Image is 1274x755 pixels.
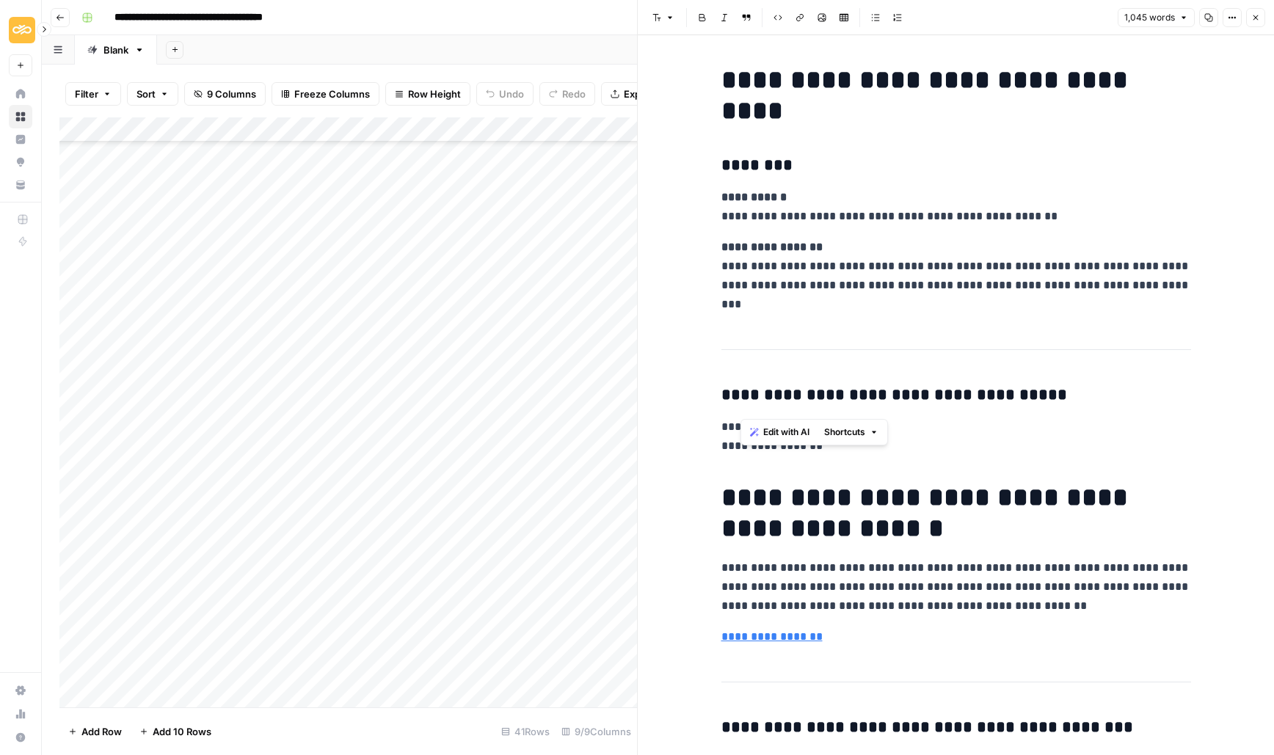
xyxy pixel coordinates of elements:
[495,720,556,743] div: 41 Rows
[131,720,220,743] button: Add 10 Rows
[81,724,122,739] span: Add Row
[127,82,178,106] button: Sort
[75,87,98,101] span: Filter
[207,87,256,101] span: 9 Columns
[153,724,211,739] span: Add 10 Rows
[1118,8,1195,27] button: 1,045 words
[272,82,379,106] button: Freeze Columns
[818,423,884,442] button: Shortcuts
[744,423,815,442] button: Edit with AI
[824,426,865,439] span: Shortcuts
[9,105,32,128] a: Browse
[9,173,32,197] a: Your Data
[476,82,534,106] button: Undo
[9,679,32,702] a: Settings
[9,128,32,151] a: Insights
[9,12,32,48] button: Workspace: Sinch
[385,82,470,106] button: Row Height
[763,426,809,439] span: Edit with AI
[556,720,637,743] div: 9/9 Columns
[1124,11,1175,24] span: 1,045 words
[562,87,586,101] span: Redo
[184,82,266,106] button: 9 Columns
[9,702,32,726] a: Usage
[9,17,35,43] img: Sinch Logo
[601,82,685,106] button: Export CSV
[59,720,131,743] button: Add Row
[103,43,128,57] div: Blank
[9,82,32,106] a: Home
[499,87,524,101] span: Undo
[408,87,461,101] span: Row Height
[65,82,121,106] button: Filter
[294,87,370,101] span: Freeze Columns
[9,150,32,174] a: Opportunities
[624,87,676,101] span: Export CSV
[75,35,157,65] a: Blank
[136,87,156,101] span: Sort
[539,82,595,106] button: Redo
[9,726,32,749] button: Help + Support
